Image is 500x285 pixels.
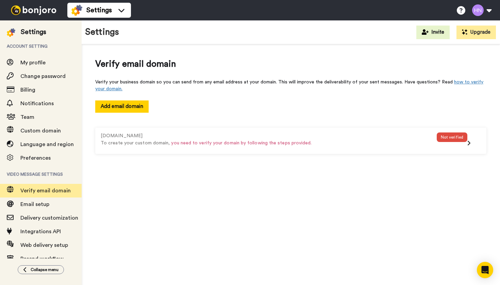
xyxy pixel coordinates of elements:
img: settings-colored.svg [71,5,82,16]
span: Web delivery setup [20,242,68,248]
span: Language and region [20,142,74,147]
p: To create your custom domain, [101,140,437,147]
div: Settings [21,27,46,37]
button: Collapse menu [18,265,64,274]
span: Custom domain [20,128,61,133]
h1: Settings [85,27,119,37]
span: Resend workflow [20,256,64,262]
button: Upgrade [456,26,496,39]
span: Change password [20,74,66,79]
span: Collapse menu [31,267,59,272]
span: My profile [20,60,46,65]
span: Delivery customization [20,215,78,221]
span: Verify email domain [95,58,486,70]
button: Invite [416,26,450,39]
button: Add email domain [95,100,149,112]
span: you need to verify your domain by following the steps provided. [171,141,312,145]
span: Preferences [20,155,51,161]
a: [DOMAIN_NAME]To create your custom domain, you need to verify your domain by following the steps ... [101,133,481,138]
span: Email setup [20,202,49,207]
span: Integrations API [20,229,61,234]
span: Billing [20,87,35,93]
span: Settings [86,5,112,15]
img: settings-colored.svg [7,28,15,37]
div: Verify your business domain so you can send from any email address at your domain. This will impr... [95,79,486,92]
div: [DOMAIN_NAME] [101,132,437,140]
span: Team [20,114,34,120]
div: Open Intercom Messenger [477,262,493,278]
span: Notifications [20,101,54,106]
span: Verify email domain [20,188,71,193]
img: bj-logo-header-white.svg [8,5,59,15]
div: Not verified [437,132,467,142]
